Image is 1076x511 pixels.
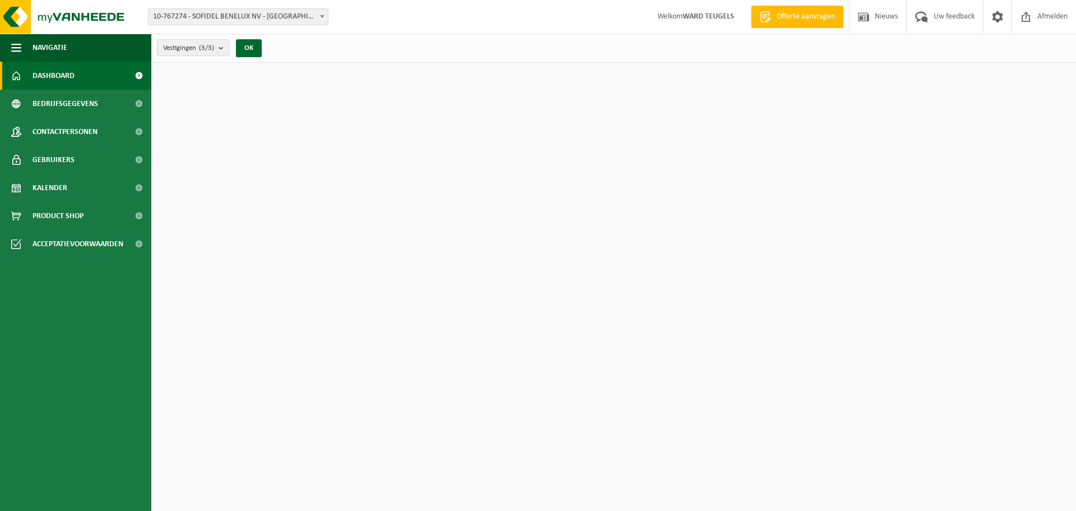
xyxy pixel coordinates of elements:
span: Gebruikers [33,146,75,174]
a: Offerte aanvragen [751,6,843,28]
span: Offerte aanvragen [774,11,838,22]
span: Contactpersonen [33,118,98,146]
span: Acceptatievoorwaarden [33,230,123,258]
span: 10-767274 - SOFIDEL BENELUX NV - DUFFEL [148,8,328,25]
count: (3/3) [199,44,214,52]
span: Kalender [33,174,67,202]
span: Product Shop [33,202,84,230]
button: OK [236,39,262,57]
span: 10-767274 - SOFIDEL BENELUX NV - DUFFEL [149,9,328,25]
strong: WARD TEUGELS [683,12,734,21]
span: Bedrijfsgegevens [33,90,98,118]
span: Navigatie [33,34,67,62]
span: Vestigingen [163,40,214,57]
button: Vestigingen(3/3) [157,39,229,56]
span: Dashboard [33,62,75,90]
